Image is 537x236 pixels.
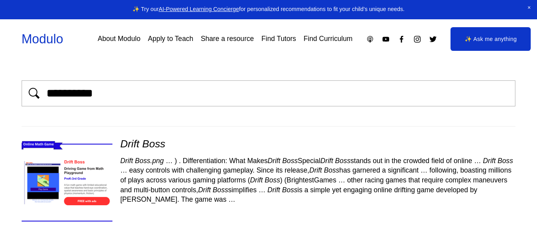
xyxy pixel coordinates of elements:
a: AI-Powered Learning Concierge [159,6,239,12]
a: Instagram [413,35,421,43]
a: Twitter [429,35,437,43]
em: Drift [120,138,139,150]
a: Apply to Teach [148,32,193,46]
em: Boss [335,157,350,165]
em: Boss [265,176,280,184]
span: … [120,166,127,174]
em: Boss [282,157,298,165]
em: Drift [320,157,333,165]
span: … [338,176,345,184]
em: Boss [282,186,297,194]
span: … [474,157,481,165]
span: … [259,186,266,194]
em: Boss [324,166,339,174]
em: Boss [142,138,166,150]
a: About Modulo [97,32,140,46]
a: YouTube [382,35,390,43]
em: Boss.png [135,157,164,165]
a: Find Tutors [261,32,296,46]
span: … [166,157,173,165]
span: following, boasting millions of plays across various gaming platforms ( ) (BrightestGames [120,166,511,184]
em: Boss [213,186,228,194]
span: ) . Differentiation: What Makes Special stands out in the crowded field of online [175,157,472,165]
span: is a simple yet engaging online drifting game developed by [PERSON_NAME]. The game was [120,186,477,204]
em: Drift [309,166,322,174]
a: Find Curriculum [303,32,352,46]
em: Drift [198,186,211,194]
a: ✨ Ask me anything [451,27,531,51]
em: Drift [120,157,133,165]
span: easy controls with challenging gameplay. Since its release, has garnered a significant [129,166,419,174]
span: other racing games that require complex maneuvers and multi-button controls, simplifies [120,176,508,194]
a: Facebook [397,35,406,43]
span: … [421,166,428,174]
a: Modulo [22,32,63,46]
em: Boss [498,157,513,165]
em: Drift [267,186,280,194]
a: Share a resource [201,32,254,46]
span: … [228,195,235,203]
a: Apple Podcasts [366,35,374,43]
em: Drift [268,157,280,165]
em: Drift [483,157,496,165]
em: Drift [250,176,263,184]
